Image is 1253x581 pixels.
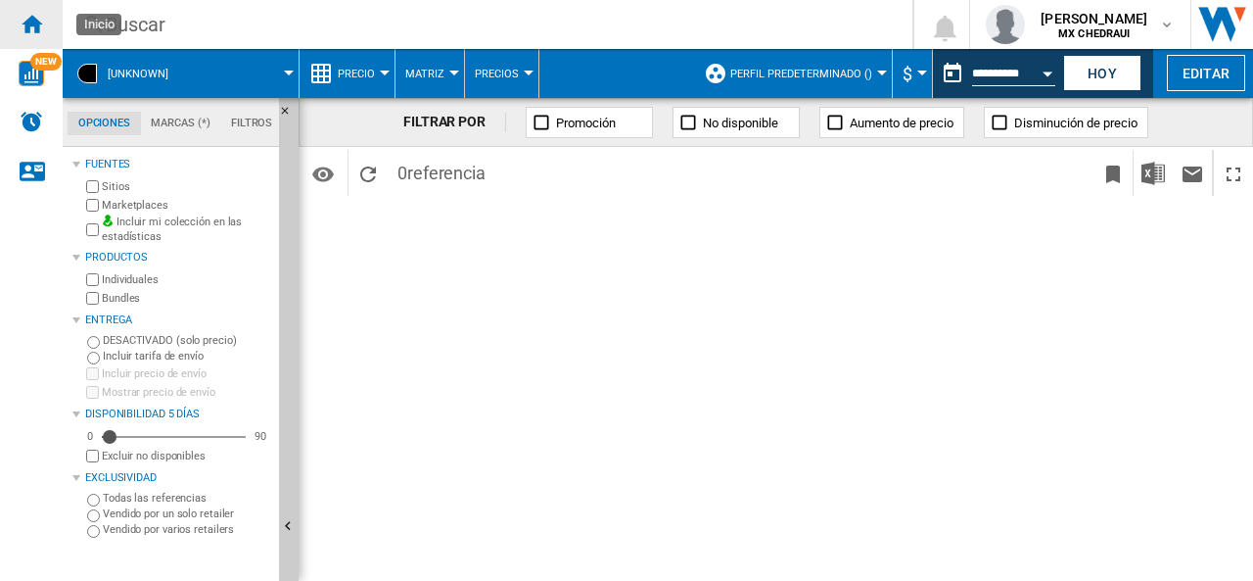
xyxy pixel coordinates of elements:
img: excel-24x24.png [1141,162,1165,185]
md-tab-item: Opciones [68,112,141,135]
span: No disponible [703,116,778,130]
input: Mostrar precio de envío [86,386,99,399]
label: Vendido por un solo retailer [103,507,271,521]
button: [UNKNOWN] [108,49,188,98]
button: Editar [1167,55,1245,91]
input: Individuales [86,273,99,286]
md-slider: Disponibilidad [102,427,246,447]
span: Matriz [405,68,444,80]
button: Matriz [405,49,454,98]
span: referencia [407,163,486,183]
button: Aumento de precio [819,107,964,138]
label: Todas las referencias [103,491,271,506]
input: Mostrar precio de envío [86,450,99,462]
div: FILTRAR POR [403,113,506,132]
b: MX CHEDRAUI [1058,27,1131,40]
div: [UNKNOWN] [72,49,289,98]
div: Precio [309,49,385,98]
span: Aumento de precio [850,116,953,130]
label: Incluir mi colección en las estadísticas [102,215,271,245]
button: Open calendar [1030,53,1065,88]
input: Sitios [86,180,99,193]
label: Bundles [102,291,271,306]
div: Este reporte se basa en una fecha en el pasado. [933,49,1059,98]
span: Perfil predeterminado () [730,68,872,80]
div: Fuentes [85,157,271,172]
img: alerts-logo.svg [20,110,43,133]
label: Incluir tarifa de envío [103,349,271,363]
md-tab-item: Filtros [220,112,283,135]
button: No disponible [673,107,800,138]
div: Perfil predeterminado () [704,49,882,98]
button: Perfil predeterminado () [730,49,882,98]
button: Precios [475,49,529,98]
label: Excluir no disponibles [102,449,271,463]
span: Disminución de precio [1014,116,1137,130]
button: Maximizar [1214,150,1253,196]
span: [UNKNOWN] [108,68,168,80]
input: Todas las referencias [87,494,100,507]
input: Incluir precio de envío [86,367,99,380]
span: Precio [338,68,375,80]
span: [PERSON_NAME] [1041,9,1147,28]
label: Marketplaces [102,198,271,213]
span: Promoción [556,116,616,130]
img: profile.jpg [986,5,1025,44]
button: Hoy [1063,55,1141,91]
div: 90 [250,429,271,444]
input: Marketplaces [86,199,99,212]
input: Incluir mi colección en las estadísticas [86,218,99,242]
span: $ [903,64,912,84]
label: Mostrar precio de envío [102,385,271,400]
md-tab-item: Marcas (*) [141,112,221,135]
div: Entrega [85,313,271,328]
img: wise-card.svg [19,61,44,86]
input: Incluir tarifa de envío [87,352,100,364]
button: md-calendar [933,54,972,93]
md-menu: Currency [893,49,933,98]
span: NEW [30,53,62,71]
button: $ [903,49,922,98]
button: Descargar en Excel [1134,150,1173,196]
div: Disponibilidad 5 Días [85,407,271,422]
input: Vendido por un solo retailer [87,509,100,522]
label: DESACTIVADO (solo precio) [103,333,271,348]
span: Precios [475,68,519,80]
button: Opciones [303,156,343,191]
label: Vendido por varios retailers [103,522,271,537]
button: Recargar [348,150,388,196]
input: DESACTIVADO (solo precio) [87,336,100,349]
label: Individuales [102,272,271,287]
input: Vendido por varios retailers [87,525,100,538]
div: Exclusividad [85,470,271,486]
input: Bundles [86,292,99,305]
div: 0 [82,429,98,444]
button: Precio [338,49,385,98]
div: Buscar [106,11,861,38]
button: Marcar este reporte [1093,150,1133,196]
img: mysite-bg-18x18.png [102,215,114,226]
button: Ocultar [279,98,302,133]
button: Promoción [526,107,653,138]
label: Sitios [102,179,271,194]
button: Disminución de precio [984,107,1148,138]
div: Productos [85,250,271,266]
label: Incluir precio de envío [102,366,271,381]
button: Enviar este reporte por correo electrónico [1173,150,1212,196]
span: 0 [388,150,495,191]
